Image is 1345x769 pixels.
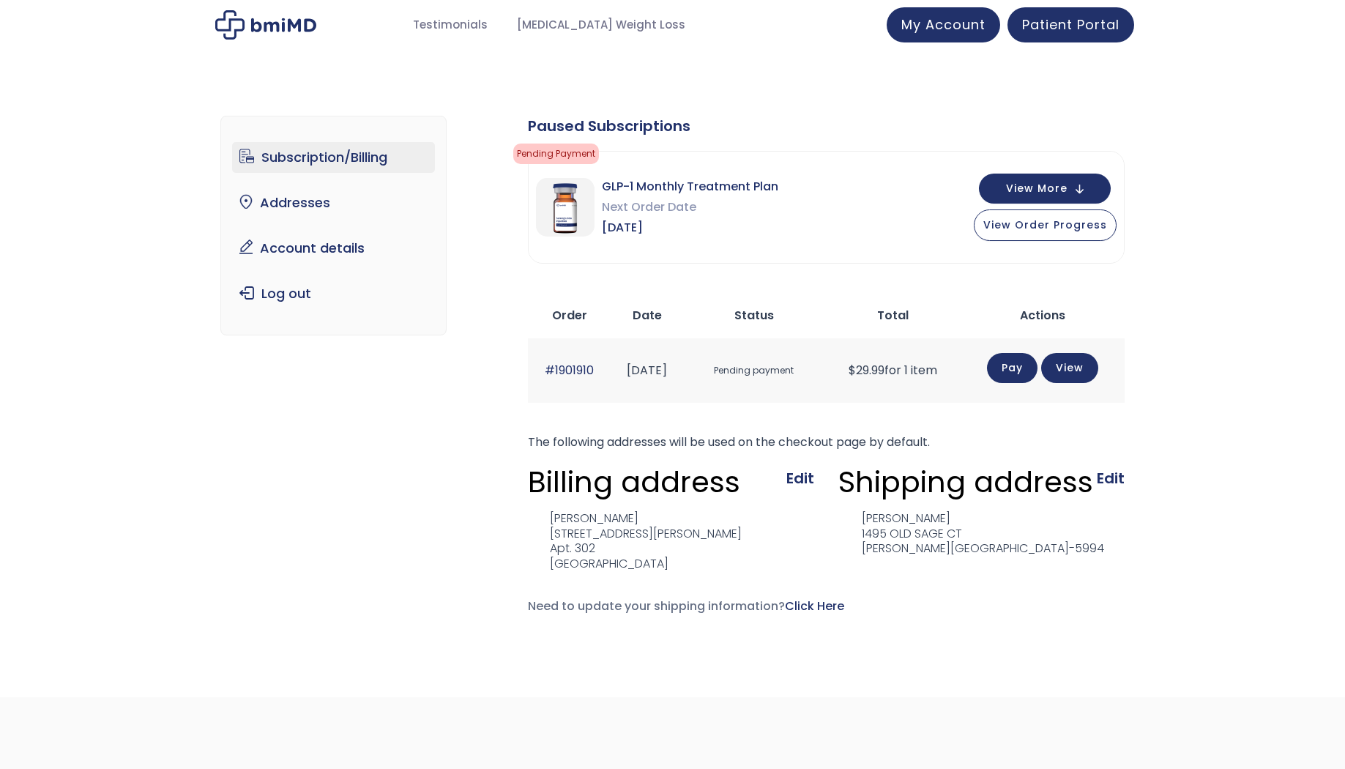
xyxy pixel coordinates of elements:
[825,338,960,402] td: for 1 item
[517,17,685,34] span: [MEDICAL_DATA] Weight Loss
[785,598,844,614] a: Click Here
[786,468,814,488] a: Edit
[633,307,662,324] span: Date
[528,432,1125,453] p: The following addresses will be used on the checkout page by default.
[602,177,778,197] span: GLP-1 Monthly Treatment Plan
[983,218,1107,232] span: View Order Progress
[215,10,316,40] img: My account
[849,362,884,379] span: 29.99
[987,353,1037,383] a: Pay
[413,17,488,34] span: Testimonials
[974,209,1117,241] button: View Order Progress
[887,7,1000,42] a: My Account
[1020,307,1065,324] span: Actions
[734,307,774,324] span: Status
[1097,468,1125,488] a: Edit
[1006,184,1068,193] span: View More
[528,598,844,614] span: Need to update your shipping information?
[528,511,742,572] address: [PERSON_NAME] [STREET_ADDRESS][PERSON_NAME] Apt. 302 [GEOGRAPHIC_DATA]
[545,362,594,379] a: #1901910
[552,307,587,324] span: Order
[602,218,778,238] span: [DATE]
[849,362,856,379] span: $
[528,116,1125,136] div: Paused Subscriptions
[627,362,667,379] time: [DATE]
[513,144,599,164] span: Pending Payment
[232,233,435,264] a: Account details
[1022,15,1119,34] span: Patient Portal
[232,278,435,309] a: Log out
[979,174,1111,204] button: View More
[232,187,435,218] a: Addresses
[901,15,986,34] span: My Account
[877,307,909,324] span: Total
[838,464,1093,500] h3: Shipping address
[1041,353,1098,383] a: View
[398,11,502,40] a: Testimonials
[602,197,778,218] span: Next Order Date
[838,511,1104,557] address: [PERSON_NAME] 1495 OLD SAGE CT [PERSON_NAME][GEOGRAPHIC_DATA]-5994
[528,464,740,500] h3: Billing address
[220,116,447,335] nav: Account pages
[502,11,700,40] a: [MEDICAL_DATA] Weight Loss
[690,357,818,384] span: Pending payment
[232,142,435,173] a: Subscription/Billing
[1007,7,1134,42] a: Patient Portal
